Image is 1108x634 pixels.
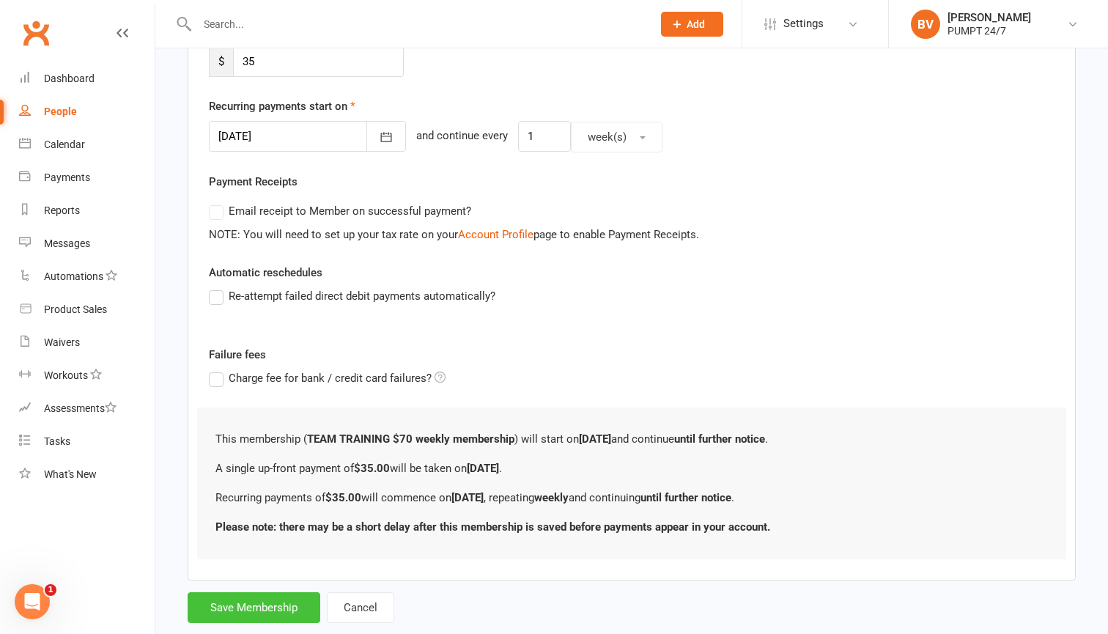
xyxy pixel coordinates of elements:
div: NOTE: You will need to set up your tax rate on your page to enable Payment Receipts. [209,226,1055,243]
p: This membership ( ) will start on and continue . [215,430,1048,448]
span: $ [209,46,233,77]
div: PUMPT 24/7 [948,24,1031,37]
b: $35.00 [354,462,390,475]
b: $35.00 [325,491,361,504]
b: until further notice [674,432,765,446]
div: Dashboard [44,73,95,84]
b: Please note: there may be a short delay after this membership is saved before payments appear in ... [215,520,770,534]
div: Automations [44,270,103,282]
a: Calendar [19,128,155,161]
a: Reports [19,194,155,227]
b: weekly [534,491,569,504]
a: Workouts [19,359,155,392]
button: week(s) [571,122,662,152]
label: Automatic reschedules [209,264,322,281]
button: Add [661,12,723,37]
div: Reports [44,204,80,216]
div: BV [911,10,940,39]
a: What's New [19,458,155,491]
span: 1 [45,584,56,596]
b: TEAM TRAINING $70 weekly membership [307,432,514,446]
a: Messages [19,227,155,260]
p: A single up-front payment of will be taken on . [215,460,1048,477]
label: Recurring payments start on [209,97,355,115]
div: People [44,106,77,117]
a: Dashboard [19,62,155,95]
div: and continue every [416,127,508,147]
a: Payments [19,161,155,194]
button: Save Membership [188,592,320,623]
a: People [19,95,155,128]
b: until further notice [640,491,731,504]
a: Assessments [19,392,155,425]
a: Product Sales [19,293,155,326]
iframe: Intercom live chat [15,584,50,619]
div: What's New [44,468,97,480]
div: Calendar [44,139,85,150]
label: Payment Receipts [209,173,298,191]
a: Waivers [19,326,155,359]
b: [DATE] [467,462,499,475]
div: Tasks [44,435,70,447]
a: Account Profile [458,228,533,241]
b: [DATE] [579,432,611,446]
a: Tasks [19,425,155,458]
label: Re-attempt failed direct debit payments automatically? [209,287,495,305]
label: Failure fees [198,346,1065,364]
span: week(s) [588,130,627,144]
a: Automations [19,260,155,293]
span: Charge fee for bank / credit card failures? [229,369,432,385]
b: [DATE] [451,491,484,504]
div: Assessments [44,402,117,414]
input: Search... [193,14,642,34]
p: Recurring payments of will commence on , repeating and continuing . [215,489,1048,506]
span: Settings [783,7,824,40]
label: Email receipt to Member on successful payment? [209,202,471,220]
span: Add [687,18,705,30]
div: Payments [44,172,90,183]
div: Product Sales [44,303,107,315]
button: Cancel [327,592,394,623]
div: Messages [44,237,90,249]
div: Workouts [44,369,88,381]
div: [PERSON_NAME] [948,11,1031,24]
div: Waivers [44,336,80,348]
a: Clubworx [18,15,54,51]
